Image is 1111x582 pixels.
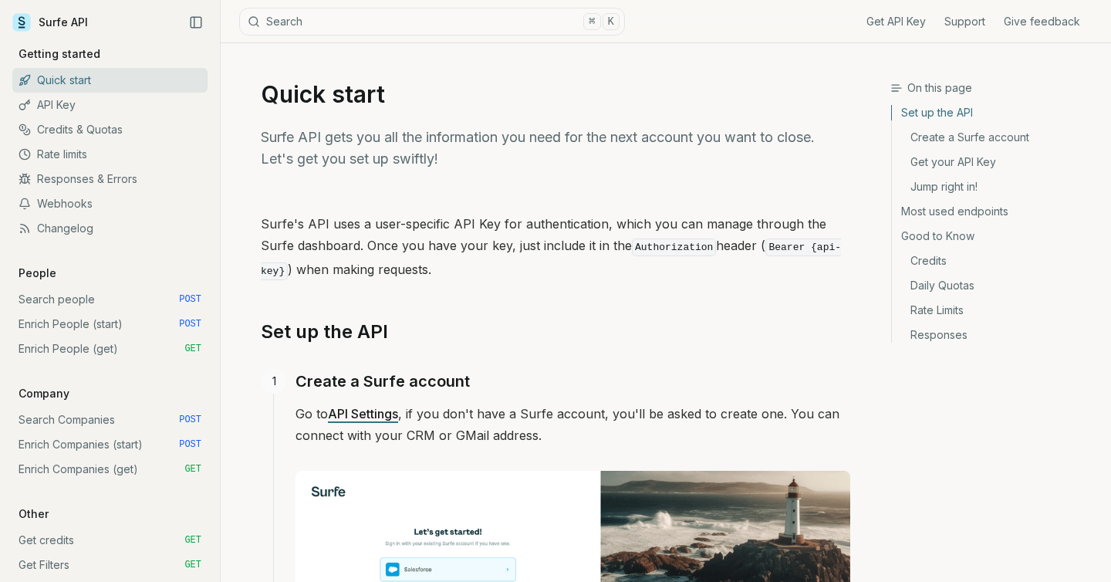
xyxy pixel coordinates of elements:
[12,386,76,401] p: Company
[892,224,1099,249] a: Good to Know
[179,318,201,330] span: POST
[892,249,1099,273] a: Credits
[12,312,208,337] a: Enrich People (start) POST
[892,150,1099,174] a: Get your API Key
[184,534,201,546] span: GET
[295,369,470,394] a: Create a Surfe account
[892,174,1099,199] a: Jump right in!
[179,438,201,451] span: POST
[12,93,208,117] a: API Key
[603,13,620,30] kbd: K
[261,80,850,108] h1: Quick start
[12,528,208,553] a: Get credits GET
[12,142,208,167] a: Rate limits
[944,14,985,29] a: Support
[179,414,201,426] span: POST
[328,406,398,421] a: API Settings
[184,463,201,475] span: GET
[12,287,208,312] a: Search people POST
[12,191,208,216] a: Webhooks
[261,127,850,170] p: Surfe API gets you all the information you need for the next account you want to close. Let's get...
[184,559,201,571] span: GET
[12,11,88,34] a: Surfe API
[12,46,106,62] p: Getting started
[12,432,208,457] a: Enrich Companies (start) POST
[12,117,208,142] a: Credits & Quotas
[295,403,850,446] p: Go to , if you don't have a Surfe account, you'll be asked to create one. You can connect with yo...
[184,11,208,34] button: Collapse Sidebar
[12,506,55,522] p: Other
[892,273,1099,298] a: Daily Quotas
[261,320,388,344] a: Set up the API
[1004,14,1080,29] a: Give feedback
[866,14,926,29] a: Get API Key
[892,125,1099,150] a: Create a Surfe account
[12,457,208,482] a: Enrich Companies (get) GET
[632,239,716,256] code: Authorization
[184,343,201,355] span: GET
[892,298,1099,323] a: Rate Limits
[12,167,208,191] a: Responses & Errors
[892,105,1099,125] a: Set up the API
[12,266,62,281] p: People
[892,323,1099,343] a: Responses
[261,213,850,283] p: Surfe's API uses a user-specific API Key for authentication, which you can manage through the Sur...
[12,553,208,577] a: Get Filters GET
[12,337,208,361] a: Enrich People (get) GET
[12,68,208,93] a: Quick start
[239,8,625,36] button: Search⌘K
[892,199,1099,224] a: Most used endpoints
[12,408,208,432] a: Search Companies POST
[890,80,1099,96] h3: On this page
[583,13,600,30] kbd: ⌘
[12,216,208,241] a: Changelog
[179,293,201,306] span: POST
